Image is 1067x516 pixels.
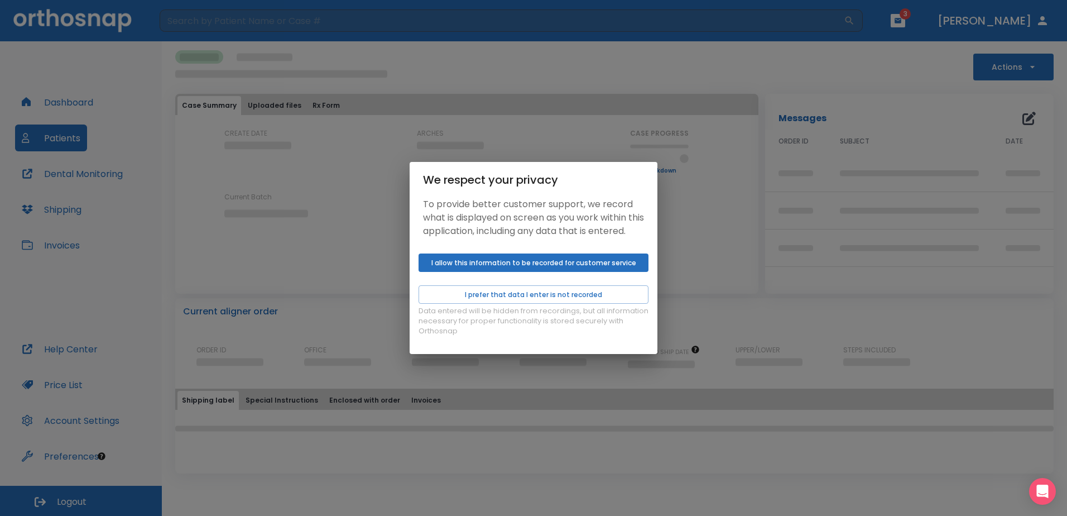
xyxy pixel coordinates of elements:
div: We respect your privacy [423,171,644,189]
button: I allow this information to be recorded for customer service [419,254,648,272]
button: I prefer that data I enter is not recorded [419,285,648,304]
p: Data entered will be hidden from recordings, but all information necessary for proper functionali... [419,306,648,336]
div: Open Intercom Messenger [1029,478,1056,505]
p: To provide better customer support, we record what is displayed on screen as you work within this... [423,198,644,238]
